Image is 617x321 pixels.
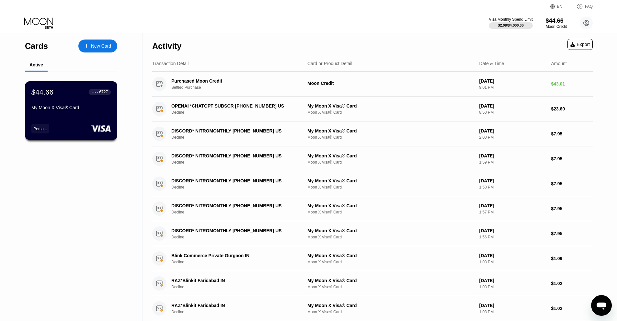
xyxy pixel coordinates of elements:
[551,181,593,186] div: $7.95
[152,171,593,196] div: DISCORD* NITROMONTHLY [PHONE_NUMBER] USDeclineMy Moon X Visa® CardMoon X Visa® Card[DATE]1:58 PM$...
[307,278,474,283] div: My Moon X Visa® Card
[551,306,593,311] div: $1.02
[152,121,593,146] div: DISCORD* NITROMONTHLY [PHONE_NUMBER] USDeclineMy Moon X Visa® CardMoon X Visa® Card[DATE]2:00 PM$...
[152,296,593,321] div: RAZ*Blinkit Faridabad INDeclineMy Moon X Visa® CardMoon X Visa® Card[DATE]1:03 PM$1.02
[479,128,546,133] div: [DATE]
[546,17,567,24] div: $44.66
[479,78,546,84] div: [DATE]
[171,185,306,189] div: Decline
[307,153,474,158] div: My Moon X Visa® Card
[171,303,297,308] div: RAZ*Blinkit Faridabad IN
[171,135,306,140] div: Decline
[479,160,546,165] div: 1:59 PM
[171,235,306,239] div: Decline
[546,24,567,29] div: Moon Credit
[29,62,43,67] div: Active
[551,106,593,111] div: $23.60
[307,128,474,133] div: My Moon X Visa® Card
[307,285,474,289] div: Moon X Visa® Card
[307,253,474,258] div: My Moon X Visa® Card
[307,228,474,233] div: My Moon X Visa® Card
[550,3,570,10] div: EN
[591,295,612,316] iframe: Button to launch messaging window
[152,221,593,246] div: DISCORD* NITROMONTHLY [PHONE_NUMBER] USDeclineMy Moon X Visa® CardMoon X Visa® Card[DATE]1:56 PM$...
[570,42,590,47] div: Export
[479,61,504,66] div: Date & Time
[479,203,546,208] div: [DATE]
[479,235,546,239] div: 1:56 PM
[171,153,297,158] div: DISCORD* NITROMONTHLY [PHONE_NUMBER] US
[152,41,181,51] div: Activity
[479,278,546,283] div: [DATE]
[171,278,297,283] div: RAZ*Blinkit Faridabad IN
[25,82,117,140] div: $44.66● ● ● ●6727My Moon X Visa® CardPerso...
[307,103,474,109] div: My Moon X Visa® Card
[92,91,98,93] div: ● ● ● ●
[498,23,524,27] div: $2.08 / $4,000.00
[171,103,297,109] div: OPENAI *CHATGPT SUBSCR [PHONE_NUMBER] US
[551,206,593,211] div: $7.95
[99,90,108,94] div: 6727
[152,61,189,66] div: Transaction Detail
[551,256,593,261] div: $1.09
[551,131,593,136] div: $7.95
[31,105,111,110] div: My Moon X Visa® Card
[479,260,546,264] div: 1:03 PM
[551,281,593,286] div: $1.02
[152,146,593,171] div: DISCORD* NITROMONTHLY [PHONE_NUMBER] USDeclineMy Moon X Visa® CardMoon X Visa® Card[DATE]1:59 PM$...
[489,17,532,29] div: Visa Monthly Spend Limit$2.08/$4,000.00
[31,124,49,133] div: Perso...
[489,17,532,22] div: Visa Monthly Spend Limit
[307,81,474,86] div: Moon Credit
[307,61,352,66] div: Card or Product Detail
[479,185,546,189] div: 1:58 PM
[479,135,546,140] div: 2:00 PM
[546,17,567,29] div: $44.66Moon Credit
[152,97,593,121] div: OPENAI *CHATGPT SUBSCR [PHONE_NUMBER] USDeclineMy Moon X Visa® CardMoon X Visa® Card[DATE]8:50 PM...
[479,228,546,233] div: [DATE]
[307,185,474,189] div: Moon X Visa® Card
[152,271,593,296] div: RAZ*Blinkit Faridabad INDeclineMy Moon X Visa® CardMoon X Visa® Card[DATE]1:03 PM$1.02
[152,196,593,221] div: DISCORD* NITROMONTHLY [PHONE_NUMBER] USDeclineMy Moon X Visa® CardMoon X Visa® Card[DATE]1:57 PM$...
[307,178,474,183] div: My Moon X Visa® Card
[171,310,306,314] div: Decline
[171,110,306,115] div: Decline
[479,303,546,308] div: [DATE]
[307,260,474,264] div: Moon X Visa® Card
[171,78,297,84] div: Purchased Moon Credit
[91,43,111,49] div: New Card
[479,178,546,183] div: [DATE]
[171,128,297,133] div: DISCORD* NITROMONTHLY [PHONE_NUMBER] US
[171,285,306,289] div: Decline
[78,40,117,52] div: New Card
[557,4,563,9] div: EN
[307,303,474,308] div: My Moon X Visa® Card
[307,160,474,165] div: Moon X Visa® Card
[307,135,474,140] div: Moon X Visa® Card
[570,3,593,10] div: FAQ
[479,285,546,289] div: 1:03 PM
[307,203,474,208] div: My Moon X Visa® Card
[567,39,593,50] div: Export
[171,203,297,208] div: DISCORD* NITROMONTHLY [PHONE_NUMBER] US
[479,153,546,158] div: [DATE]
[551,61,566,66] div: Amount
[307,235,474,239] div: Moon X Visa® Card
[31,88,53,96] div: $44.66
[551,231,593,236] div: $7.95
[171,228,297,233] div: DISCORD* NITROMONTHLY [PHONE_NUMBER] US
[171,160,306,165] div: Decline
[152,72,593,97] div: Purchased Moon CreditSettled PurchaseMoon Credit[DATE]9:01 PM$43.01
[171,260,306,264] div: Decline
[551,81,593,86] div: $43.01
[551,156,593,161] div: $7.95
[171,210,306,214] div: Decline
[479,110,546,115] div: 8:50 PM
[25,41,48,51] div: Cards
[171,253,297,258] div: Blink Commerce Private Gurgaon IN
[307,310,474,314] div: Moon X Visa® Card
[307,110,474,115] div: Moon X Visa® Card
[479,310,546,314] div: 1:03 PM
[171,178,297,183] div: DISCORD* NITROMONTHLY [PHONE_NUMBER] US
